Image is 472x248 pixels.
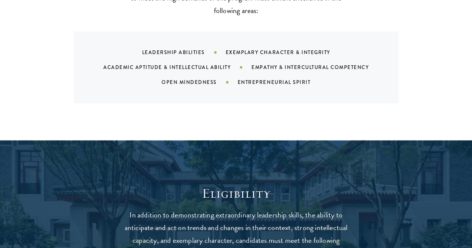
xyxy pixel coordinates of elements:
[162,79,238,86] div: Open Mindedness
[226,49,349,56] div: Exemplary Character & Integrity
[103,64,251,71] div: Academic Aptitude & Intellectual Ability
[238,79,329,86] div: Entrepreneurial Spirit
[142,49,226,56] div: Leadership Abilities
[251,64,387,71] div: Empathy & Intercultural Competency
[121,185,352,201] h2: Eligibility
